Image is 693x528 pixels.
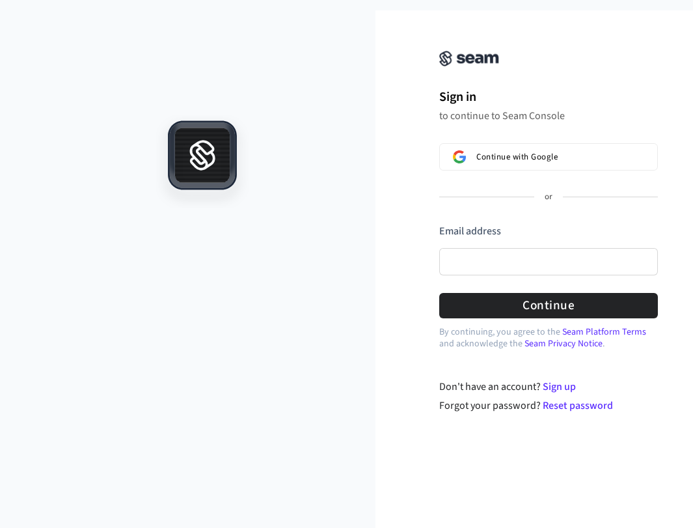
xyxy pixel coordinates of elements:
[476,152,558,162] span: Continue with Google
[453,150,466,163] img: Sign in with Google
[439,51,499,66] img: Seam Console
[439,87,658,107] h1: Sign in
[439,293,658,318] button: Continue
[524,337,603,350] a: Seam Privacy Notice
[543,380,576,394] a: Sign up
[439,109,658,122] p: to continue to Seam Console
[439,398,659,413] div: Forgot your password?
[543,398,613,413] a: Reset password
[439,224,501,238] label: Email address
[439,143,658,171] button: Sign in with GoogleContinue with Google
[562,326,646,339] a: Seam Platform Terms
[439,379,659,395] div: Don't have an account?
[545,191,552,203] p: or
[439,326,658,350] p: By continuing, you agree to the and acknowledge the .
